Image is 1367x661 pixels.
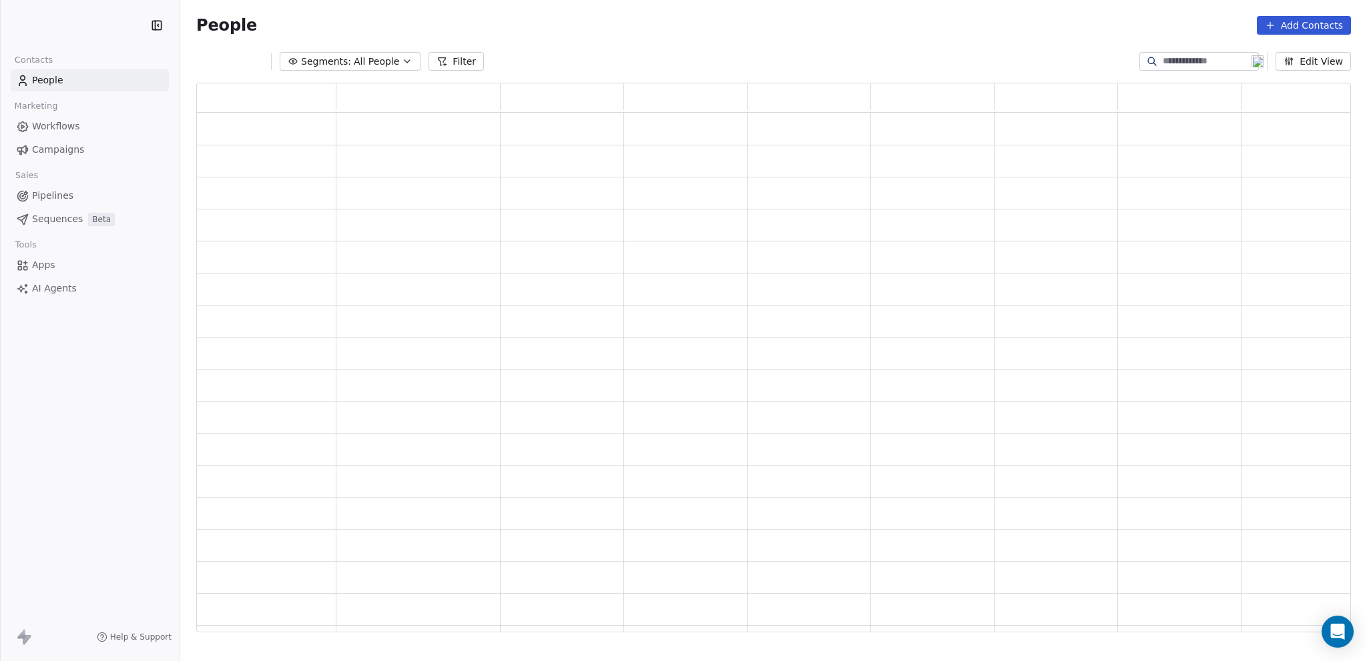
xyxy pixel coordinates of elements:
[1276,52,1351,71] button: Edit View
[11,139,169,161] a: Campaigns
[11,115,169,137] a: Workflows
[9,50,59,70] span: Contacts
[110,632,172,642] span: Help & Support
[32,212,83,226] span: Sequences
[1252,55,1264,67] img: 19.png
[197,113,1365,633] div: grid
[9,235,42,255] span: Tools
[88,213,115,226] span: Beta
[11,208,169,230] a: SequencesBeta
[9,165,44,185] span: Sales
[354,55,399,69] span: All People
[32,281,77,295] span: AI Agents
[429,52,484,71] button: Filter
[11,69,169,91] a: People
[11,254,169,276] a: Apps
[97,632,172,642] a: Help & Support
[301,55,351,69] span: Segments:
[9,96,63,116] span: Marketing
[1257,16,1351,35] button: Add Contacts
[32,258,55,272] span: Apps
[32,119,80,133] span: Workflows
[196,15,257,35] span: People
[32,73,63,87] span: People
[11,185,169,207] a: Pipelines
[11,277,169,299] a: AI Agents
[32,143,84,157] span: Campaigns
[32,189,73,203] span: Pipelines
[1322,616,1354,648] div: Open Intercom Messenger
